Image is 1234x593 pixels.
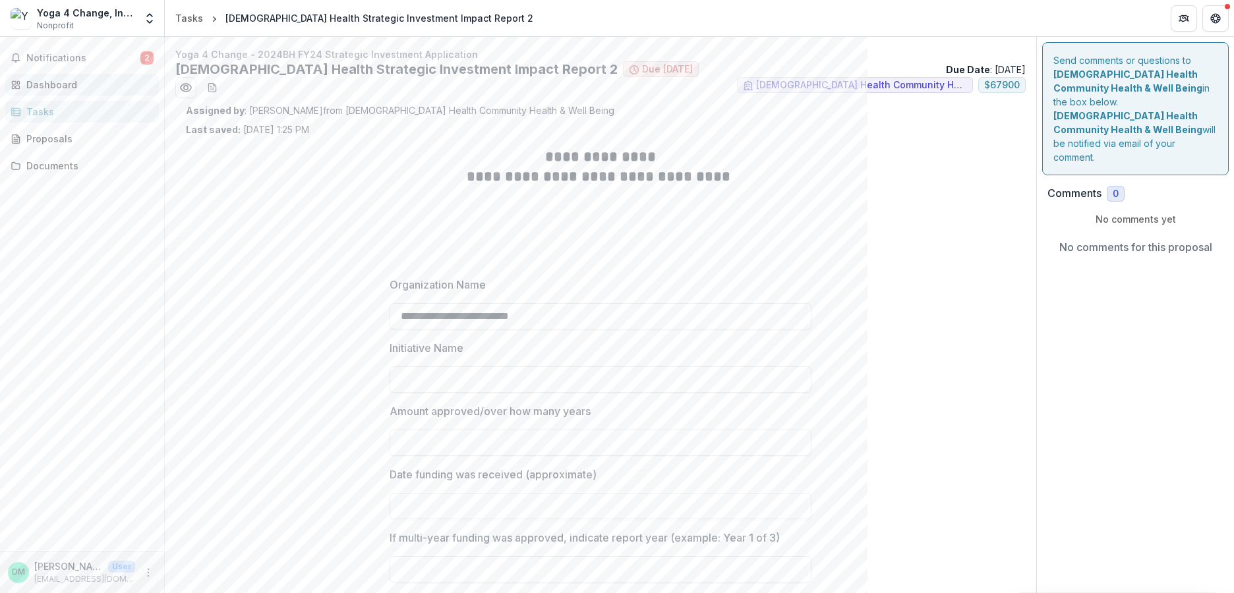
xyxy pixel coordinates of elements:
p: : [DATE] [946,63,1026,76]
button: More [140,565,156,580]
div: Documents [26,159,148,173]
a: Documents [5,155,159,177]
strong: [DEMOGRAPHIC_DATA] Health Community Health & Well Being [1053,69,1202,94]
p: No comments yet [1047,212,1223,226]
nav: breadcrumb [170,9,539,28]
button: Partners [1171,5,1197,32]
div: Tasks [175,11,203,25]
div: Dana Metzger [12,568,25,577]
p: [EMAIL_ADDRESS][DOMAIN_NAME] [34,573,135,585]
a: Proposals [5,128,159,150]
strong: Last saved: [186,124,241,135]
div: Send comments or questions to in the box below. will be notified via email of your comment. [1042,42,1229,175]
h2: [DEMOGRAPHIC_DATA] Health Strategic Investment Impact Report 2 [175,61,618,77]
button: download-word-button [202,77,223,98]
strong: Assigned by [186,105,245,116]
a: Tasks [5,101,159,123]
span: 2 [140,51,154,65]
span: Due [DATE] [642,64,693,75]
p: [DATE] 1:25 PM [186,123,309,136]
p: User [108,561,135,573]
button: Preview 4d6506ac-e1ee-4a47-a6a5-1750e8a2738a.pdf [175,77,196,98]
p: Yoga 4 Change - 2024BH FY24 Strategic Investment Application [175,47,1026,61]
p: : [PERSON_NAME] from [DEMOGRAPHIC_DATA] Health Community Health & Well Being [186,103,1015,117]
p: Date funding was received (approximate) [390,466,597,482]
p: Amount approved/over how many years [390,403,591,419]
h2: Comments [1047,187,1102,200]
div: Proposals [26,132,148,146]
div: [DEMOGRAPHIC_DATA] Health Strategic Investment Impact Report 2 [225,11,533,25]
button: Open entity switcher [140,5,159,32]
img: Yoga 4 Change, Incorporated [11,8,32,29]
button: Get Help [1202,5,1229,32]
span: Nonprofit [37,20,74,32]
span: Notifications [26,53,140,64]
p: [PERSON_NAME] [34,559,103,573]
p: No comments for this proposal [1059,239,1212,255]
p: Initiative Name [390,340,463,356]
div: Tasks [26,105,148,119]
button: Notifications2 [5,47,159,69]
p: If multi-year funding was approved, indicate report year (example: Year 1 of 3) [390,530,780,546]
strong: [DEMOGRAPHIC_DATA] Health Community Health & Well Being [1053,110,1202,135]
span: $ 67900 [984,80,1020,91]
span: 0 [1113,188,1119,200]
a: Dashboard [5,74,159,96]
span: [DEMOGRAPHIC_DATA] Health Community Health & Well Being [756,80,967,91]
div: Dashboard [26,78,148,92]
div: Yoga 4 Change, Incorporated [37,6,135,20]
strong: Due Date [946,64,990,75]
a: Tasks [170,9,208,28]
p: Organization Name [390,277,486,293]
